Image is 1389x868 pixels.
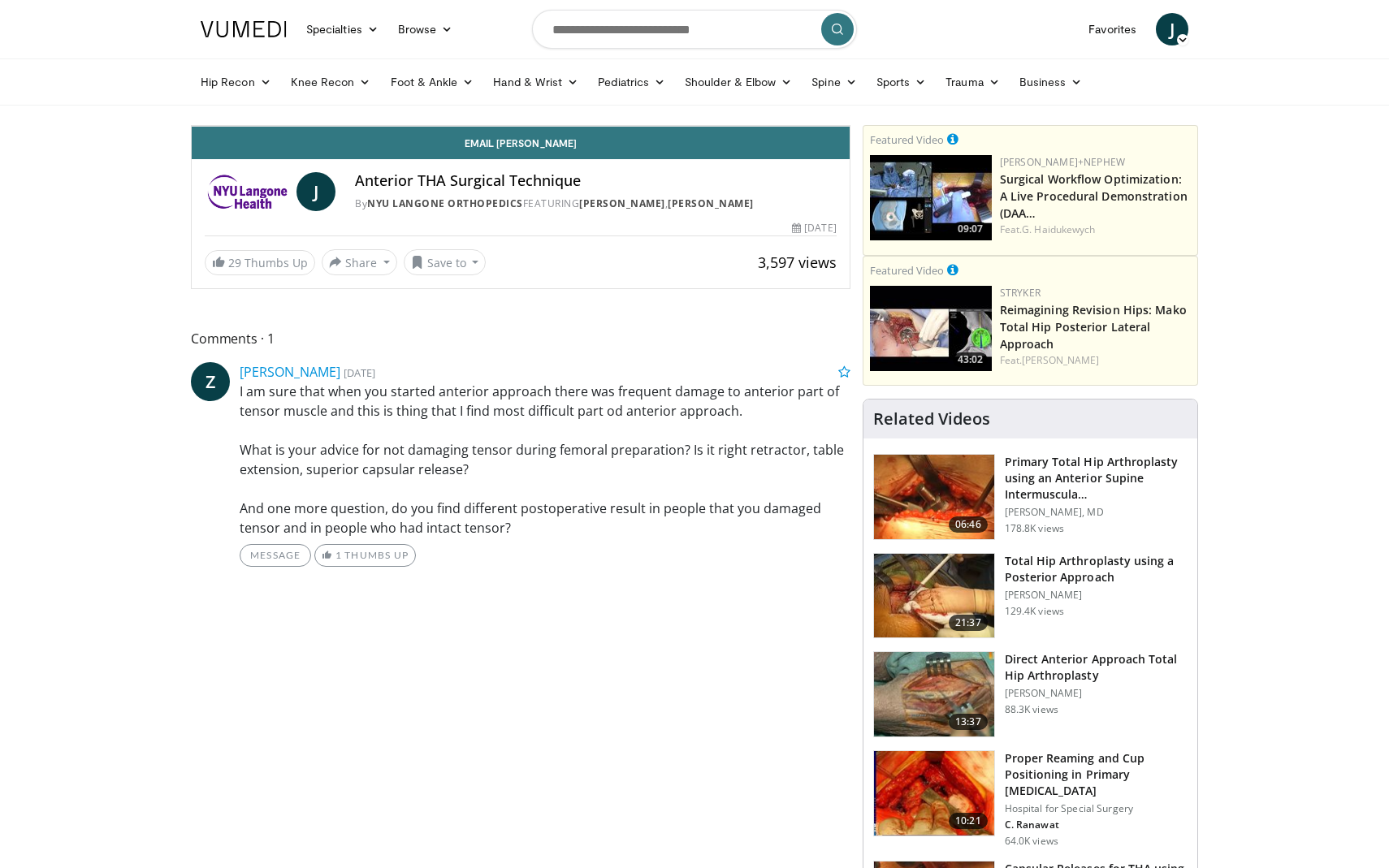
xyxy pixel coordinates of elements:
span: 09:07 [953,222,988,236]
a: [PERSON_NAME]+Nephew [1000,155,1125,169]
img: 294118_0000_1.png.150x105_q85_crop-smart_upscale.jpg [874,652,994,736]
a: [PERSON_NAME] [1022,353,1099,367]
a: [PERSON_NAME] [668,196,754,210]
img: 9ceeadf7-7a50-4be6-849f-8c42a554e74d.150x105_q85_crop-smart_upscale.jpg [874,751,994,836]
p: Hospital for Special Surgery [1005,802,1188,815]
p: 129.4K views [1005,605,1064,618]
span: 29 [228,255,241,270]
a: Specialties [296,13,388,45]
input: Search topics, interventions [532,10,857,49]
p: 88.3K views [1005,703,1058,716]
a: Hip Recon [191,66,281,98]
img: NYU Langone Orthopedics [205,172,290,211]
a: Stryker [1000,286,1041,300]
h3: Direct Anterior Approach Total Hip Arthroplasty [1005,651,1188,684]
a: Favorites [1079,13,1146,45]
p: C. Ranawat [1005,818,1188,831]
a: Message [240,544,311,567]
p: 64.0K views [1005,835,1058,848]
p: [PERSON_NAME], MD [1005,506,1188,519]
a: 21:37 Total Hip Arthroplasty using a Posterior Approach [PERSON_NAME] 129.4K views [873,553,1188,639]
span: 06:46 [949,516,988,533]
a: 10:21 Proper Reaming and Cup Positioning in Primary [MEDICAL_DATA] Hospital for Special Surgery C... [873,750,1188,848]
h3: Total Hip Arthroplasty using a Posterior Approach [1005,553,1188,585]
a: 43:02 [870,286,992,371]
p: 178.8K views [1005,522,1064,535]
a: Business [1010,66,1093,98]
img: bcfc90b5-8c69-4b20-afee-af4c0acaf118.150x105_q85_crop-smart_upscale.jpg [870,155,992,240]
a: NYU Langone Orthopedics [367,196,523,210]
small: [DATE] [344,365,375,380]
h4: Anterior THA Surgical Technique [355,172,836,190]
div: [DATE] [792,221,836,235]
p: [PERSON_NAME] [1005,589,1188,602]
span: 21:37 [949,615,988,631]
a: Sports [867,66,937,98]
p: [PERSON_NAME] [1005,687,1188,700]
a: Surgical Workflow Optimization: A Live Procedural Demonstration (DAA… [1000,171,1188,221]
div: Feat. [1000,222,1191,237]
a: Z [191,362,230,401]
button: Save to [404,249,487,275]
small: Featured Video [870,263,944,278]
div: By FEATURING , [355,196,836,211]
a: Spine [802,66,866,98]
h3: Primary Total Hip Arthroplasty using an Anterior Supine Intermuscula… [1005,454,1188,503]
h4: Related Videos [873,409,990,429]
a: Foot & Ankle [381,66,484,98]
span: 43:02 [953,352,988,367]
a: J [296,172,335,211]
p: I am sure that when you started anterior approach there was frequent damage to anterior part of t... [240,382,850,538]
span: 3,597 views [758,253,837,272]
a: G. Haidukewych [1022,222,1095,236]
a: J [1156,13,1188,45]
span: Comments 1 [191,328,850,349]
video-js: Video Player [192,126,850,127]
div: Feat. [1000,353,1191,368]
img: 263423_3.png.150x105_q85_crop-smart_upscale.jpg [874,455,994,539]
a: 29 Thumbs Up [205,250,315,275]
a: Shoulder & Elbow [675,66,802,98]
a: 13:37 Direct Anterior Approach Total Hip Arthroplasty [PERSON_NAME] 88.3K views [873,651,1188,737]
a: 1 Thumbs Up [314,544,416,567]
img: 286987_0000_1.png.150x105_q85_crop-smart_upscale.jpg [874,554,994,638]
button: Share [322,249,397,275]
span: 13:37 [949,714,988,730]
a: 06:46 Primary Total Hip Arthroplasty using an Anterior Supine Intermuscula… [PERSON_NAME], MD 178... [873,454,1188,540]
span: 10:21 [949,813,988,829]
a: Hand & Wrist [483,66,588,98]
a: Trauma [936,66,1010,98]
a: Knee Recon [281,66,381,98]
a: Pediatrics [588,66,675,98]
span: 1 [335,549,342,561]
a: Reimagining Revision Hips: Mako Total Hip Posterior Lateral Approach [1000,302,1187,352]
a: [PERSON_NAME] [579,196,665,210]
a: [PERSON_NAME] [240,363,340,381]
img: 6632ea9e-2a24-47c5-a9a2-6608124666dc.150x105_q85_crop-smart_upscale.jpg [870,286,992,371]
a: Browse [388,13,463,45]
img: VuMedi Logo [201,21,287,37]
small: Featured Video [870,132,944,147]
a: Email [PERSON_NAME] [192,127,850,159]
a: 09:07 [870,155,992,240]
h3: Proper Reaming and Cup Positioning in Primary [MEDICAL_DATA] [1005,750,1188,799]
